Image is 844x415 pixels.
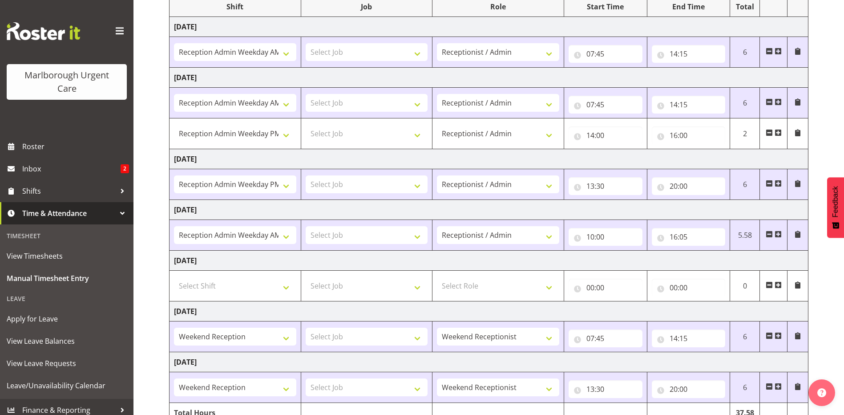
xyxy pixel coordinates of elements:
span: View Leave Requests [7,357,127,370]
span: Roster [22,140,129,153]
td: [DATE] [170,251,808,271]
a: View Timesheets [2,245,131,267]
td: 6 [730,372,760,403]
input: Click to select... [569,380,642,398]
a: View Leave Balances [2,330,131,352]
td: [DATE] [170,149,808,169]
td: 6 [730,169,760,200]
input: Click to select... [569,279,642,297]
a: Manual Timesheet Entry [2,267,131,289]
input: Click to select... [569,330,642,347]
span: Shifts [22,184,116,198]
div: Marlborough Urgent Care [16,69,118,95]
div: Leave [2,289,131,308]
td: [DATE] [170,301,808,321]
input: Click to select... [652,330,726,347]
div: Role [437,1,559,12]
div: End Time [652,1,726,12]
td: 6 [730,37,760,68]
td: 2 [730,118,760,149]
div: Start Time [569,1,642,12]
span: Inbox [22,162,121,175]
img: Rosterit website logo [7,22,80,40]
input: Click to select... [569,177,642,195]
td: [DATE] [170,68,808,88]
span: Manual Timesheet Entry [7,272,127,285]
span: Apply for Leave [7,312,127,325]
td: 0 [730,271,760,301]
input: Click to select... [652,96,726,114]
td: 5.58 [730,220,760,251]
span: Feedback [832,186,840,217]
span: View Timesheets [7,249,127,263]
span: 2 [121,164,129,173]
input: Click to select... [569,45,642,63]
a: Leave/Unavailability Calendar [2,374,131,397]
td: [DATE] [170,17,808,37]
a: View Leave Requests [2,352,131,374]
td: [DATE] [170,352,808,372]
input: Click to select... [652,45,726,63]
div: Total [735,1,755,12]
input: Click to select... [652,279,726,297]
input: Click to select... [652,126,726,144]
a: Apply for Leave [2,308,131,330]
td: 6 [730,88,760,118]
div: Job [306,1,428,12]
input: Click to select... [652,380,726,398]
div: Timesheet [2,227,131,245]
span: Time & Attendance [22,207,116,220]
input: Click to select... [652,177,726,195]
span: Leave/Unavailability Calendar [7,379,127,392]
button: Feedback - Show survey [827,177,844,238]
input: Click to select... [569,228,642,246]
td: 6 [730,321,760,352]
td: [DATE] [170,200,808,220]
div: Shift [174,1,296,12]
input: Click to select... [569,126,642,144]
span: View Leave Balances [7,334,127,348]
img: help-xxl-2.png [817,388,826,397]
input: Click to select... [652,228,726,246]
input: Click to select... [569,96,642,114]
